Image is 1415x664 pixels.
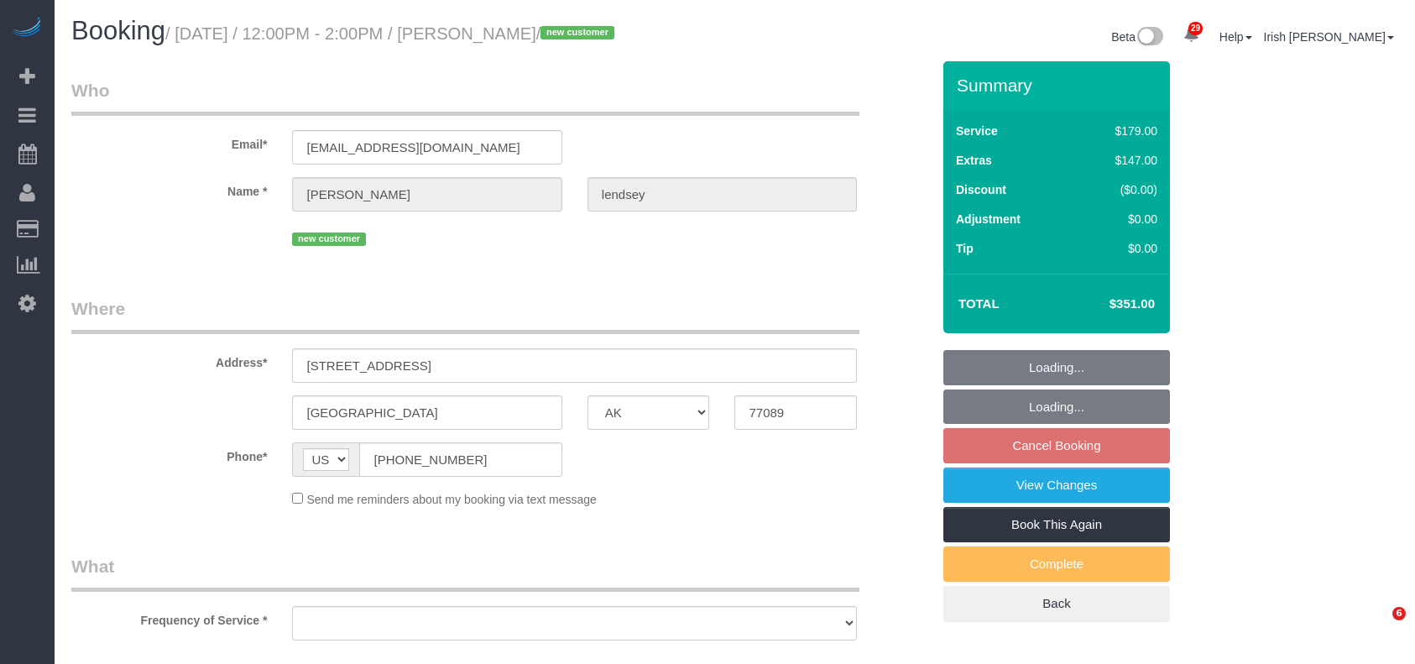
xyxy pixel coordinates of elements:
[956,240,974,257] label: Tip
[943,507,1170,542] a: Book This Again
[59,130,279,153] label: Email*
[59,606,279,629] label: Frequency of Service *
[1079,211,1157,227] div: $0.00
[59,442,279,465] label: Phone*
[587,177,857,212] input: Last Name*
[165,24,619,43] small: / [DATE] / 12:00PM - 2:00PM / [PERSON_NAME]
[943,586,1170,621] a: Back
[1079,240,1157,257] div: $0.00
[1136,27,1163,49] img: New interface
[59,348,279,371] label: Address*
[956,152,992,169] label: Extras
[1079,123,1157,139] div: $179.00
[71,16,165,45] span: Booking
[71,296,859,334] legend: Where
[1392,607,1406,620] span: 6
[306,493,597,506] span: Send me reminders about my booking via text message
[540,26,614,39] span: new customer
[1188,22,1203,35] span: 29
[292,395,561,430] input: City*
[292,233,365,246] span: new customer
[71,554,859,592] legend: What
[1264,30,1394,44] a: Irish [PERSON_NAME]
[1175,17,1208,54] a: 29
[956,211,1021,227] label: Adjustment
[957,76,1162,95] h3: Summary
[958,296,1000,311] strong: Total
[10,17,44,40] img: Automaid Logo
[1111,30,1163,44] a: Beta
[359,442,561,477] input: Phone*
[956,123,998,139] label: Service
[59,177,279,200] label: Name *
[292,177,561,212] input: First Name*
[71,78,859,116] legend: Who
[734,395,857,430] input: Zip Code*
[1079,181,1157,198] div: ($0.00)
[1219,30,1252,44] a: Help
[1059,297,1155,311] h4: $351.00
[943,468,1170,503] a: View Changes
[956,181,1006,198] label: Discount
[536,24,619,43] span: /
[1079,152,1157,169] div: $147.00
[292,130,561,165] input: Email*
[1358,607,1398,647] iframe: Intercom live chat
